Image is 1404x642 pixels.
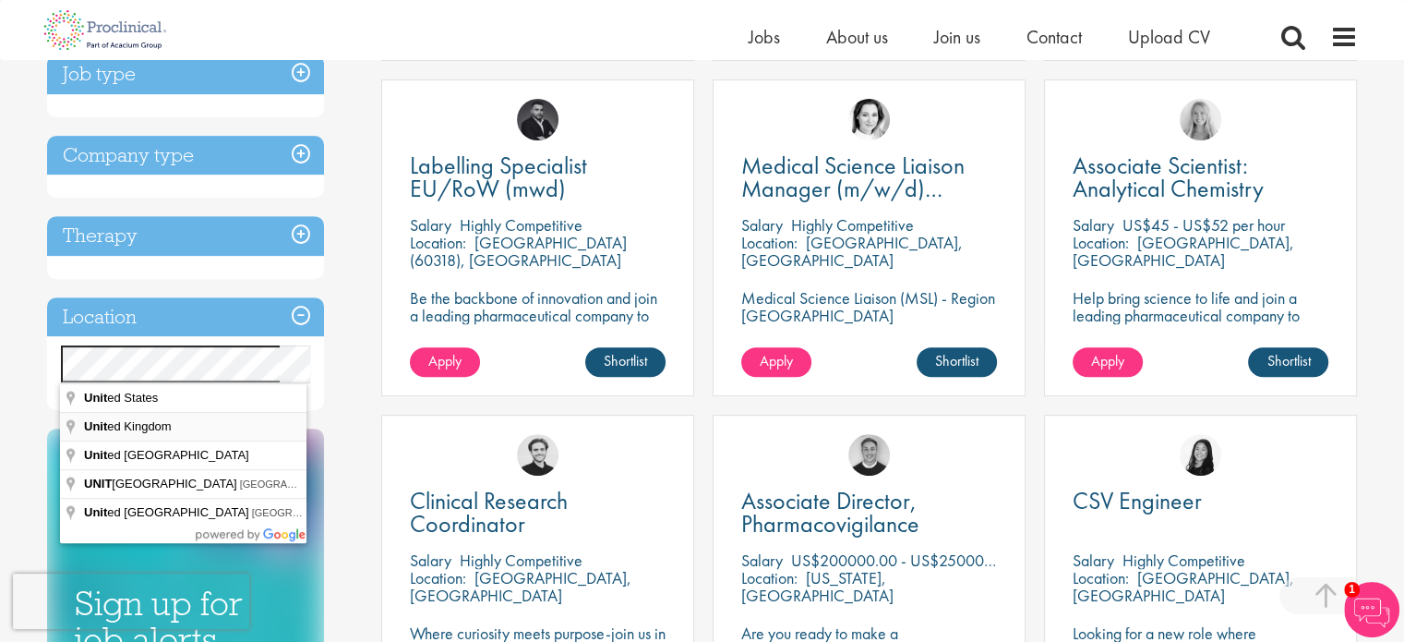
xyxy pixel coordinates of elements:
[410,232,627,271] p: [GEOGRAPHIC_DATA] (60318), [GEOGRAPHIC_DATA]
[848,99,890,140] img: Greta Prestel
[84,448,252,462] span: ed [GEOGRAPHIC_DATA]
[741,567,894,606] p: [US_STATE], [GEOGRAPHIC_DATA]
[1073,550,1114,571] span: Salary
[428,351,462,370] span: Apply
[84,477,240,491] span: [GEOGRAPHIC_DATA]
[460,214,582,236] p: Highly Competitive
[84,419,107,433] span: Unit
[1073,567,1129,588] span: Location:
[410,485,568,539] span: Clinical Research Coordinator
[741,232,963,271] p: [GEOGRAPHIC_DATA], [GEOGRAPHIC_DATA]
[749,25,780,49] a: Jobs
[1122,214,1285,236] p: US$45 - US$52 per hour
[13,574,249,629] iframe: reCAPTCHA
[410,490,666,536] a: Clinical Research Coordinator
[1073,232,1294,271] p: [GEOGRAPHIC_DATA], [GEOGRAPHIC_DATA]
[410,567,631,606] p: [GEOGRAPHIC_DATA], [GEOGRAPHIC_DATA]
[47,55,324,94] h3: Job type
[240,478,569,490] span: [GEOGRAPHIC_DATA], [GEOGRAPHIC_DATA], [GEOGRAPHIC_DATA]
[741,550,783,571] span: Salary
[741,154,997,200] a: Medical Science Liaison Manager (m/w/d) Nephrologie
[848,434,890,476] img: Bo Forsen
[1073,150,1264,204] span: Associate Scientist: Analytical Chemistry
[47,216,324,256] h3: Therapy
[410,347,480,377] a: Apply
[1073,485,1202,516] span: CSV Engineer
[760,351,793,370] span: Apply
[1026,25,1082,49] a: Contact
[460,550,582,571] p: Highly Competitive
[741,485,919,539] span: Associate Director, Pharmacovigilance
[741,490,997,536] a: Associate Director, Pharmacovigilance
[1073,214,1114,236] span: Salary
[84,505,252,519] span: ed [GEOGRAPHIC_DATA]
[410,289,666,359] p: Be the backbone of innovation and join a leading pharmaceutical company to help keep life-changin...
[741,150,965,227] span: Medical Science Liaison Manager (m/w/d) Nephrologie
[1073,490,1328,513] a: CSV Engineer
[1122,550,1245,571] p: Highly Competitive
[1344,582,1360,598] span: 1
[410,154,666,200] a: Labelling Specialist EU/RoW (mwd)
[410,550,451,571] span: Salary
[410,150,587,204] span: Labelling Specialist EU/RoW (mwd)
[84,391,107,405] span: Unit
[1073,347,1143,377] a: Apply
[410,214,451,236] span: Salary
[84,477,112,491] span: UNIT
[517,99,558,140] img: Fidan Beqiraj
[1073,232,1129,253] span: Location:
[791,214,914,236] p: Highly Competitive
[1073,289,1328,377] p: Help bring science to life and join a leading pharmaceutical company to play a key role in delive...
[1128,25,1210,49] a: Upload CV
[1344,582,1399,637] img: Chatbot
[826,25,888,49] a: About us
[84,505,107,519] span: Unit
[917,347,997,377] a: Shortlist
[1073,567,1294,606] p: [GEOGRAPHIC_DATA], [GEOGRAPHIC_DATA]
[1091,351,1124,370] span: Apply
[1248,347,1328,377] a: Shortlist
[741,289,997,324] p: Medical Science Liaison (MSL) - Region [GEOGRAPHIC_DATA]
[517,434,558,476] img: Nico Kohlwes
[741,567,798,588] span: Location:
[410,567,466,588] span: Location:
[84,419,174,433] span: ed Kingdom
[791,550,1086,571] p: US$200000.00 - US$250000.00 per annum
[1073,154,1328,200] a: Associate Scientist: Analytical Chemistry
[410,232,466,253] span: Location:
[741,214,783,236] span: Salary
[1180,99,1221,140] img: Shannon Briggs
[47,297,324,337] h3: Location
[1180,434,1221,476] img: Numhom Sudsok
[741,347,811,377] a: Apply
[252,507,691,518] span: [GEOGRAPHIC_DATA], [GEOGRAPHIC_DATA], [GEOGRAPHIC_DATA], [GEOGRAPHIC_DATA]
[84,391,161,405] span: ed States
[84,448,107,462] span: Unit
[47,136,324,176] h3: Company type
[585,347,666,377] a: Shortlist
[741,232,798,253] span: Location:
[934,25,980,49] a: Join us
